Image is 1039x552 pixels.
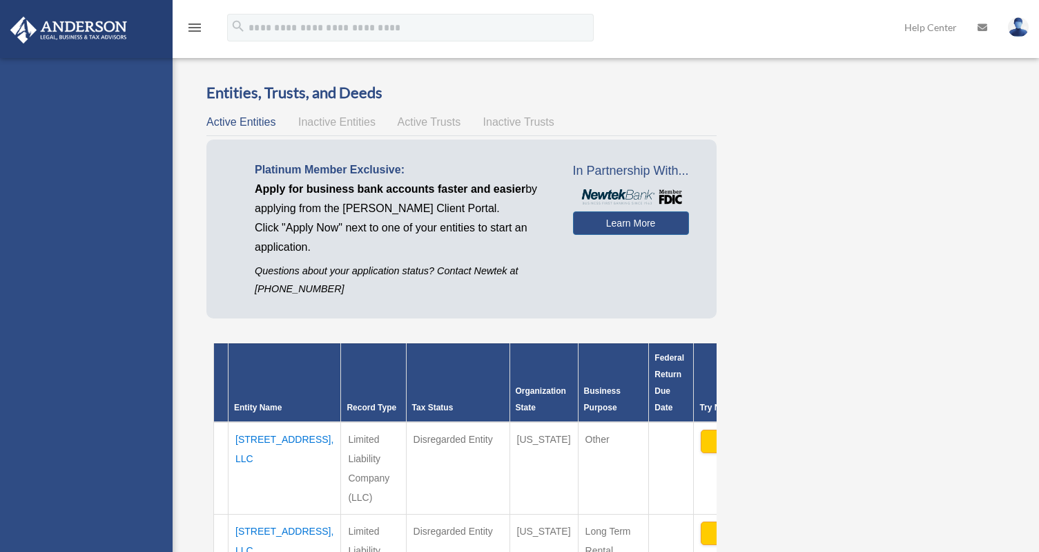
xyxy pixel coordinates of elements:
span: Apply for business bank accounts faster and easier [255,183,525,195]
td: [STREET_ADDRESS], LLC [229,422,341,515]
img: User Pic [1008,17,1029,37]
span: In Partnership With... [573,160,689,182]
p: Platinum Member Exclusive: [255,160,552,180]
span: Inactive Entities [298,116,376,128]
td: Disregarded Entity [406,422,509,515]
th: Tax Status [406,343,509,422]
button: Apply Now [701,522,835,545]
img: Anderson Advisors Platinum Portal [6,17,131,44]
th: Entity Name [229,343,341,422]
img: NewtekBankLogoSM.png [580,189,682,204]
p: Questions about your application status? Contact Newtek at [PHONE_NUMBER] [255,263,552,297]
td: Limited Liability Company (LLC) [341,422,406,515]
span: Inactive Trusts [483,116,554,128]
i: search [231,19,246,34]
th: Record Type [341,343,406,422]
th: Business Purpose [578,343,649,422]
td: [US_STATE] [509,422,578,515]
p: by applying from the [PERSON_NAME] Client Portal. [255,180,552,218]
th: Organization State [509,343,578,422]
a: menu [186,24,203,36]
h3: Entities, Trusts, and Deeds [206,82,717,104]
span: Active Trusts [398,116,461,128]
button: Apply Now [701,430,835,453]
i: menu [186,19,203,36]
td: Other [578,422,649,515]
th: Federal Return Due Date [649,343,694,422]
div: Try Newtek Bank [699,399,837,416]
p: Click "Apply Now" next to one of your entities to start an application. [255,218,552,257]
a: Learn More [573,211,689,235]
span: Active Entities [206,116,275,128]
